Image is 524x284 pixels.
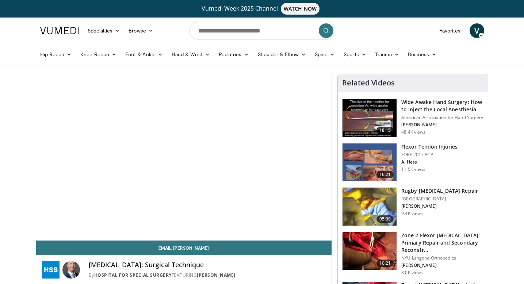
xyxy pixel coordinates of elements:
a: 10:21 Zone 2 Flexor [MEDICAL_DATA]: Primary Repair and Secondary Reconstr… NYU Langone Orthopedic... [342,232,483,276]
span: 18:15 [376,127,394,134]
h3: Flexor Tendon Injuries [401,143,458,150]
img: 8c27fefa-cd62-4f8e-93ff-934928e829ee.150x105_q85_crop-smart_upscale.jpg [343,188,397,226]
span: 10:21 [376,260,394,267]
p: A. Hess [401,159,458,165]
img: Avatar [62,261,80,279]
span: 05:09 [376,215,394,223]
p: [GEOGRAPHIC_DATA] [401,196,478,202]
div: By FEATURING [89,272,326,279]
video-js: Video Player [36,74,332,241]
p: [PERSON_NAME] [401,122,483,128]
img: VuMedi Logo [40,27,79,34]
p: [PERSON_NAME] [401,203,478,209]
p: 11.5K views [401,166,425,172]
a: Shoulder & Elbow [253,47,310,62]
h3: Wide Awake Hand Surgery: How to Inject the Local Anesthesia [401,99,483,113]
a: Vumedi Week 2025 ChannelWATCH NOW [41,3,483,15]
p: NYU Langone Orthopedics [401,255,483,261]
a: Knee Recon [76,47,121,62]
p: [PERSON_NAME] [401,262,483,268]
input: Search topics, interventions [189,22,335,39]
h3: Rugby [MEDICAL_DATA] Repair [401,187,478,195]
a: 16:21 Flexor Tendon Injuries FORE 2017 PCP A. Hess 11.5K views [342,143,483,182]
a: 05:09 Rugby [MEDICAL_DATA] Repair [GEOGRAPHIC_DATA] [PERSON_NAME] 9.4K views [342,187,483,226]
p: FORE 2017 PCP [401,152,458,158]
a: Pediatrics [214,47,253,62]
h3: Zone 2 Flexor [MEDICAL_DATA]: Primary Repair and Secondary Reconstr… [401,232,483,254]
a: Spine [310,47,339,62]
p: American Association for Hand Surgery [401,115,483,120]
span: WATCH NOW [281,3,320,15]
img: 7006d695-e87b-44ca-8282-580cfbaead39.150x105_q85_crop-smart_upscale.jpg [343,143,397,181]
a: Foot & Ankle [121,47,167,62]
a: [PERSON_NAME] [197,272,236,278]
a: Hand & Wrist [167,47,214,62]
p: 8.0K views [401,270,423,276]
h4: [MEDICAL_DATA]: Surgical Technique [89,261,326,269]
a: Hip Recon [36,47,76,62]
a: Favorites [435,23,465,38]
img: Hospital for Special Surgery [42,261,60,279]
p: 48.4K views [401,129,425,135]
a: Trauma [371,47,404,62]
a: Browse [124,23,158,38]
a: V [470,23,484,38]
a: Specialties [83,23,125,38]
a: Hospital for Special Surgery [94,272,172,278]
a: 18:15 Wide Awake Hand Surgery: How to Inject the Local Anesthesia American Association for Hand S... [342,99,483,137]
h4: Related Videos [342,78,395,87]
a: Email [PERSON_NAME] [36,241,332,255]
p: 9.4K views [401,211,423,216]
a: Business [403,47,441,62]
a: Sports [339,47,371,62]
img: b15ab5f3-4390-48d4-b275-99626f519c4a.150x105_q85_crop-smart_upscale.jpg [343,232,397,270]
span: 16:21 [376,171,394,178]
img: Q2xRg7exoPLTwO8X4xMDoxOjBrO-I4W8_1.150x105_q85_crop-smart_upscale.jpg [343,99,397,137]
